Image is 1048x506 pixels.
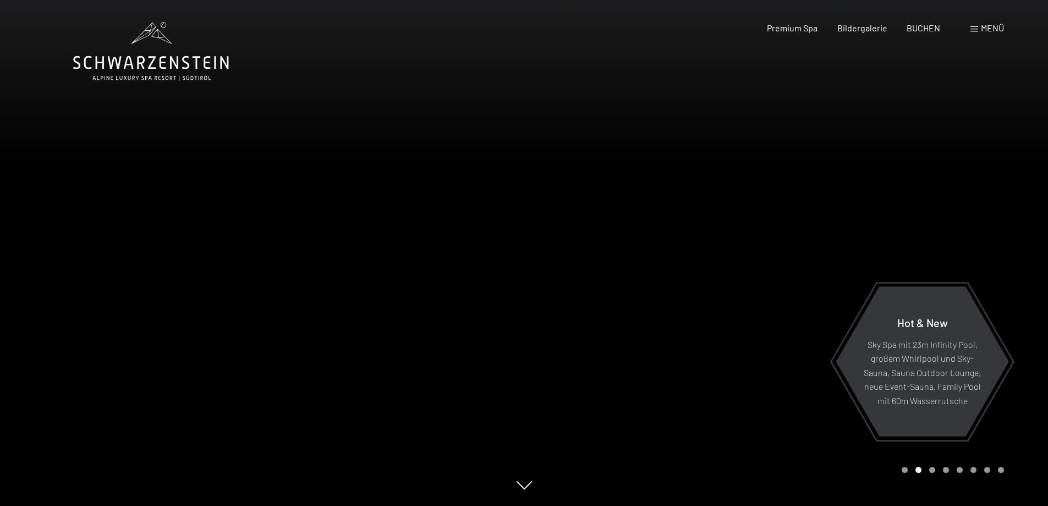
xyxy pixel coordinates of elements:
div: Carousel Page 3 [929,467,935,473]
div: Carousel Page 7 [984,467,990,473]
div: Carousel Page 1 [902,467,908,473]
div: Carousel Page 6 [970,467,976,473]
a: BUCHEN [907,23,940,33]
a: Premium Spa [767,23,817,33]
p: Sky Spa mit 23m Infinity Pool, großem Whirlpool und Sky-Sauna, Sauna Outdoor Lounge, neue Event-S... [863,337,982,407]
div: Carousel Page 2 (Current Slide) [915,467,921,473]
div: Carousel Page 4 [943,467,949,473]
a: Bildergalerie [837,23,887,33]
div: Carousel Page 5 [957,467,963,473]
span: Menü [981,23,1004,33]
span: Hot & New [897,315,948,329]
a: Hot & New Sky Spa mit 23m Infinity Pool, großem Whirlpool und Sky-Sauna, Sauna Outdoor Lounge, ne... [835,286,1009,437]
div: Carousel Pagination [898,467,1004,473]
div: Carousel Page 8 [998,467,1004,473]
